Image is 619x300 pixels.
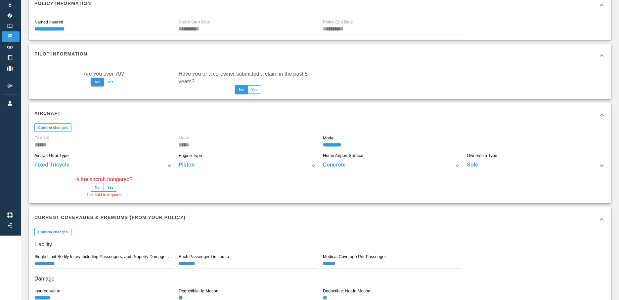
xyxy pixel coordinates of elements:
h6: Aircraft [34,110,61,117]
h6: Current Coverages & Premiums (from your policy) [34,214,186,221]
label: Ownership Type [467,153,497,159]
label: Single Limit Bodily Injury Including Passengers, and Property Damage: Each Occurrence [34,254,173,260]
label: Home Airport Surface [323,153,363,159]
div: Current Coverages & Premiums (from your policy) [29,207,611,231]
button: No [91,78,104,86]
div: Sole [467,161,606,170]
label: FAA N# [34,135,49,141]
button: Yes [104,183,117,192]
label: Named Insured [34,19,63,25]
label: Aircraft Gear Type [34,153,68,159]
div: Pilot Information [29,44,611,67]
h6: Damage [34,274,606,283]
label: Model [323,135,334,141]
div: Aircraft [29,103,611,127]
h6: Liability [34,240,606,249]
button: Confirm changes [34,228,71,236]
label: Are you over 70? [84,70,124,78]
label: Deductible: Not In Motion [323,288,370,294]
label: Make [179,135,189,141]
label: Each Passenger Limited to [179,254,229,260]
label: Engine Type [179,153,202,159]
label: Medical Coverage Per Passenger [323,254,386,260]
button: Confirm changes [34,123,71,132]
div: Concrete [323,161,462,170]
button: Yes [248,85,261,94]
button: No [91,183,104,192]
h6: Pilot Information [34,50,87,57]
span: This field is required [86,192,121,198]
label: Deductible: In Motion [179,288,218,294]
button: Yes [104,78,117,86]
button: No [235,85,248,94]
div: Fixed Tricycle [34,161,173,170]
label: Policy End Date [323,19,353,25]
div: Piston [179,161,318,170]
label: Policy Start Date [179,19,210,25]
label: Is the aircraft hangared? [75,175,132,183]
label: Have you or a co-owner submitted a claim in the past 5 years? [179,70,318,85]
label: Insured Value [34,288,60,294]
